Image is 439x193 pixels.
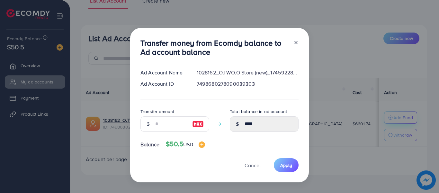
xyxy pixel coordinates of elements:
[280,162,292,169] span: Apply
[135,69,192,76] div: Ad Account Name
[183,141,193,148] span: USD
[192,80,304,88] div: 7498680278090039303
[140,38,288,57] h3: Transfer money from Ecomdy balance to Ad account balance
[245,162,261,169] span: Cancel
[199,141,205,148] img: image
[140,108,174,115] label: Transfer amount
[237,158,269,172] button: Cancel
[135,80,192,88] div: Ad Account ID
[140,141,161,148] span: Balance:
[192,120,204,128] img: image
[166,140,205,148] h4: $50.5
[192,69,304,76] div: 1028162_O.TWO.O Store (new)_1745922898267
[274,158,299,172] button: Apply
[230,108,287,115] label: Total balance in ad account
